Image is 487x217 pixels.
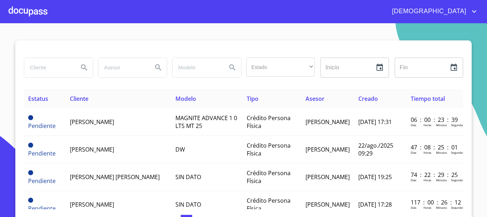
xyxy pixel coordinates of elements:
span: Pendiente [28,122,56,130]
p: Segundos [451,123,464,127]
span: [DEMOGRAPHIC_DATA] [386,6,470,17]
span: Tipo [247,95,258,103]
span: [PERSON_NAME] [70,201,114,208]
p: Dias [411,151,416,154]
span: Modelo [175,95,196,103]
p: Segundos [451,151,464,154]
span: [PERSON_NAME] [70,146,114,153]
p: Horas [424,206,431,209]
p: Dias [411,123,416,127]
span: [PERSON_NAME] [306,146,350,153]
span: Pendiente [28,143,33,148]
span: [PERSON_NAME] [70,118,114,126]
span: [DATE] 17:28 [358,201,392,208]
span: Tiempo total [411,95,445,103]
input: search [98,58,147,77]
span: 22/ago./2025 09:29 [358,142,393,157]
p: 47 : 08 : 25 : 01 [411,143,459,151]
p: Dias [411,178,416,182]
span: Crédito Persona Física [247,197,291,212]
span: Pendiente [28,149,56,157]
p: Minutos [436,123,447,127]
span: Pendiente [28,204,56,212]
input: search [24,58,73,77]
span: [DATE] 17:31 [358,118,392,126]
span: Pendiente [28,170,33,175]
span: Asesor [306,95,324,103]
button: account of current user [386,6,478,17]
p: Minutos [436,206,447,209]
span: [PERSON_NAME] [306,201,350,208]
button: Search [224,59,241,76]
p: Segundos [451,206,464,209]
p: 117 : 00 : 26 : 12 [411,198,459,206]
p: 74 : 22 : 29 : 25 [411,171,459,179]
p: Minutos [436,151,447,154]
span: [DATE] 19:25 [358,173,392,181]
button: Search [150,59,167,76]
span: [PERSON_NAME] [PERSON_NAME] [70,173,160,181]
span: Crédito Persona Física [247,169,291,185]
p: Horas [424,178,431,182]
p: Horas [424,151,431,154]
span: Crédito Persona Física [247,142,291,157]
span: MAGNITE ADVANCE 1 0 LTS MT 25 [175,114,237,130]
input: search [173,58,221,77]
div: ​ [246,58,315,77]
span: SIN DATO [175,173,201,181]
p: Dias [411,206,416,209]
p: Segundos [451,178,464,182]
span: DW [175,146,185,153]
p: Horas [424,123,431,127]
span: [PERSON_NAME] [306,173,350,181]
p: Minutos [436,178,447,182]
p: 06 : 00 : 23 : 39 [411,116,459,124]
span: SIN DATO [175,201,201,208]
button: Search [76,59,93,76]
span: Estatus [28,95,48,103]
span: Pendiente [28,115,33,120]
span: Creado [358,95,378,103]
span: Pendiente [28,177,56,185]
span: Pendiente [28,198,33,203]
span: [PERSON_NAME] [306,118,350,126]
span: Crédito Persona Física [247,114,291,130]
span: Cliente [70,95,88,103]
